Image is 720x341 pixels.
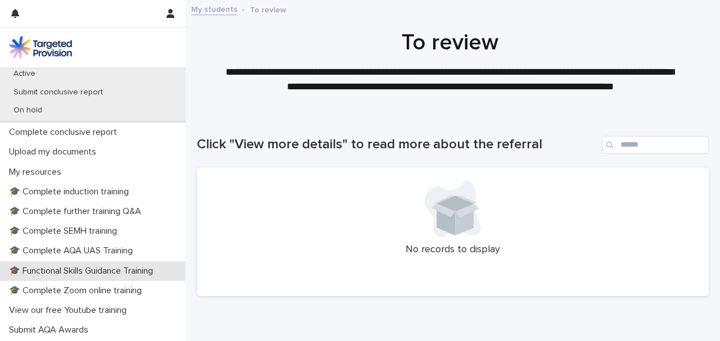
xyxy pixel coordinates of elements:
p: Submit AQA Awards [4,325,97,335]
p: Complete conclusive report [4,127,126,138]
p: Submit conclusive report [4,88,112,97]
p: 🎓 Functional Skills Guidance Training [4,266,162,276]
p: 🎓 Complete further training Q&A [4,206,150,217]
h1: To review [197,29,703,56]
p: Upload my documents [4,147,105,157]
img: M5nRWzHhSzIhMunXDL62 [9,36,72,58]
p: View our free Youtube training [4,305,136,316]
p: To review [250,3,286,15]
p: Active [4,69,44,79]
p: 🎓 Complete SEMH training [4,226,126,237]
p: No records to display [210,244,695,256]
h1: Click "View more details" to read more about the referral [197,137,597,153]
p: My resources [4,167,70,178]
p: 🎓 Complete Zoom online training [4,285,151,296]
p: On hold [4,106,51,115]
input: Search [602,136,709,154]
a: My students [191,2,237,15]
p: 🎓 Complete AQA UAS Training [4,245,142,256]
p: 🎓 Complete induction training [4,187,138,197]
